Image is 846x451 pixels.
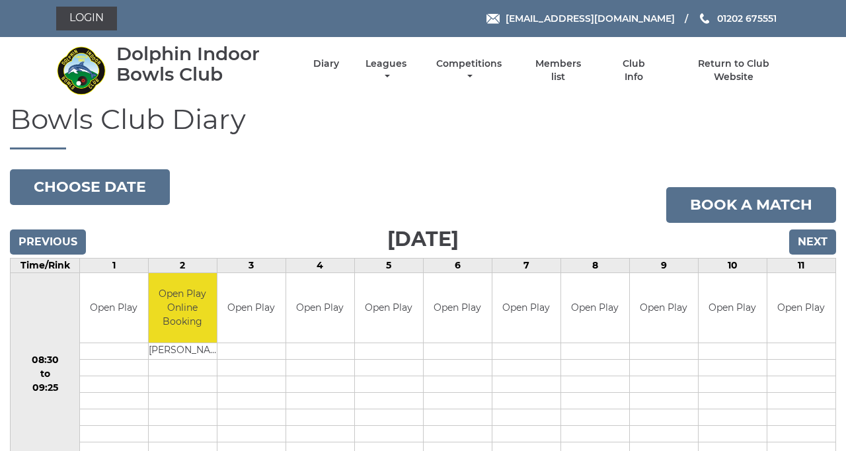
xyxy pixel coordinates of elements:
td: 5 [354,259,423,273]
td: Open Play [424,273,492,343]
a: Competitions [433,58,505,83]
td: Open Play Online Booking [149,273,217,343]
h1: Bowls Club Diary [10,104,836,149]
a: Email [EMAIL_ADDRESS][DOMAIN_NAME] [486,11,675,26]
a: Club Info [612,58,655,83]
span: [EMAIL_ADDRESS][DOMAIN_NAME] [506,13,675,24]
img: Dolphin Indoor Bowls Club [56,46,106,95]
img: Email [486,14,500,24]
td: 9 [629,259,698,273]
td: 10 [698,259,767,273]
button: Choose date [10,169,170,205]
a: Leagues [362,58,410,83]
td: Open Play [80,273,148,343]
td: [PERSON_NAME] [149,343,217,359]
td: Open Play [286,273,354,343]
td: 3 [217,259,286,273]
a: Members list [528,58,589,83]
td: Open Play [492,273,560,343]
td: Open Play [217,273,286,343]
img: Phone us [700,13,709,24]
a: Return to Club Website [678,58,790,83]
td: 11 [767,259,835,273]
a: Diary [313,58,339,70]
input: Previous [10,229,86,255]
a: Login [56,7,117,30]
td: 1 [80,259,149,273]
td: Open Play [630,273,698,343]
span: 01202 675551 [717,13,777,24]
td: Open Play [699,273,767,343]
td: 8 [560,259,629,273]
td: 6 [423,259,492,273]
a: Phone us 01202 675551 [698,11,777,26]
input: Next [789,229,836,255]
td: 4 [286,259,354,273]
div: Dolphin Indoor Bowls Club [116,44,290,85]
td: Time/Rink [11,259,80,273]
td: Open Play [561,273,629,343]
a: Book a match [666,187,836,223]
td: Open Play [767,273,835,343]
td: 7 [492,259,560,273]
td: Open Play [355,273,423,343]
td: 2 [148,259,217,273]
